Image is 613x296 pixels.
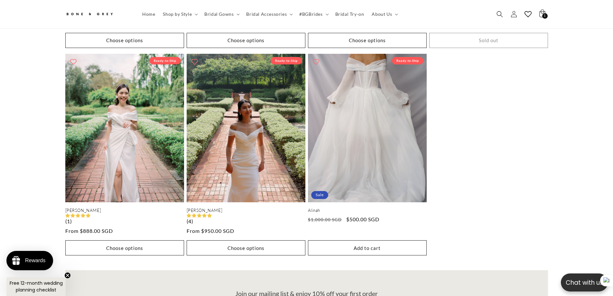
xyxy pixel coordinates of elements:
[493,7,507,21] summary: Search
[6,277,66,296] div: Free 12-month wedding planning checklistClose teaser
[335,11,364,17] span: Bridal Try-on
[63,6,132,22] a: Bone and Grey Bridal
[299,11,322,17] span: #BGBrides
[64,272,71,279] button: Close teaser
[159,7,200,21] summary: Shop by Style
[204,11,234,17] span: Bridal Gowns
[242,7,295,21] summary: Bridal Accessories
[10,280,63,293] span: Free 12-month wedding planning checklist
[163,11,192,17] span: Shop by Style
[65,9,114,20] img: Bone and Grey Bridal
[308,33,427,48] button: Choose options
[295,7,331,21] summary: #BGBrides
[188,55,201,68] button: Add to wishlist
[308,240,427,255] button: Add to cart
[187,208,305,213] a: [PERSON_NAME]
[142,11,155,17] span: Home
[429,33,548,48] button: Sold out
[544,13,546,19] span: 1
[246,11,287,17] span: Bridal Accessories
[561,278,608,287] p: Chat with us
[368,7,401,21] summary: About Us
[331,7,368,21] a: Bridal Try-on
[308,208,427,213] a: Alinah
[561,273,608,291] button: Open chatbox
[65,33,184,48] button: Choose options
[187,240,305,255] button: Choose options
[372,11,392,17] span: About Us
[310,55,322,68] button: Add to wishlist
[67,55,80,68] button: Add to wishlist
[187,33,305,48] button: Choose options
[25,258,45,263] div: Rewards
[200,7,242,21] summary: Bridal Gowns
[138,7,159,21] a: Home
[65,240,184,255] button: Choose options
[65,208,184,213] a: [PERSON_NAME]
